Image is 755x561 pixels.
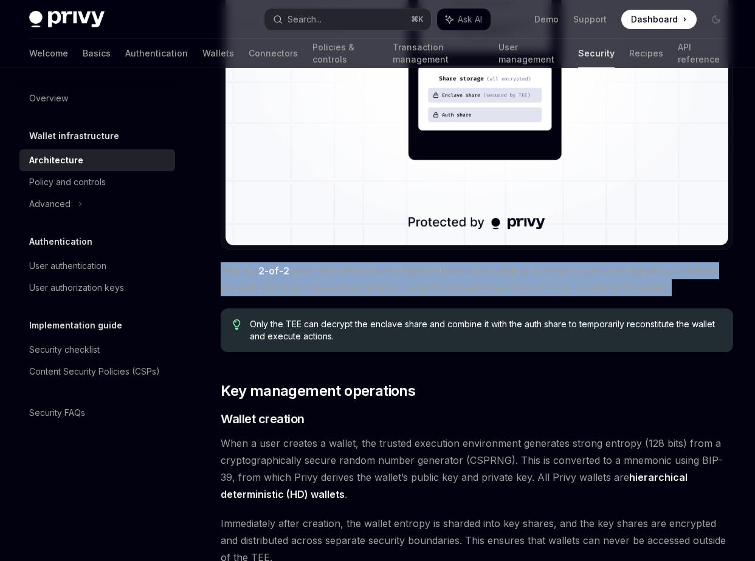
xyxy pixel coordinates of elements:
a: Architecture [19,149,175,171]
a: User management [498,39,564,68]
div: Policy and controls [29,175,106,189]
a: Overview [19,87,175,109]
a: User authentication [19,255,175,277]
button: Search...⌘K [264,8,430,30]
a: Security FAQs [19,402,175,424]
span: Wallet creation [221,410,305,427]
h5: Authentication [29,234,92,249]
span: Dashboard [631,13,678,25]
em: both [419,265,440,277]
a: Recipes [629,39,663,68]
a: Content Security Policies (CSPs) [19,361,175,382]
span: This is a share set, which means that shares are required in order to generate signatures. Neithe... [221,262,733,296]
a: API reference [678,39,726,68]
a: Policy and controls [19,171,175,193]
a: Connectors [249,39,298,68]
a: Security checklist [19,339,175,361]
span: When a user creates a wallet, the trusted execution environment generates strong entropy (128 bit... [221,435,733,503]
div: User authorization keys [29,280,124,295]
a: Basics [83,39,111,68]
button: Toggle dark mode [706,10,726,29]
div: Architecture [29,153,83,168]
div: Security checklist [29,342,100,357]
svg: Tip [233,319,241,330]
a: User authorization keys [19,277,175,299]
div: Advanced [29,197,71,211]
a: Policies & controls [312,39,378,68]
span: Only the TEE can decrypt the enclave share and combine it with the auth share to temporarily reco... [250,318,721,342]
a: Transaction management [393,39,484,68]
a: Wallets [202,39,234,68]
span: Ask AI [458,13,482,25]
div: Security FAQs [29,406,85,420]
div: Overview [29,91,68,106]
a: Support [573,13,607,25]
div: User authentication [29,259,106,273]
img: dark logo [29,11,105,28]
a: Welcome [29,39,68,68]
a: Authentication [125,39,188,68]
div: Search... [288,12,322,27]
a: Security [578,39,615,68]
h5: Wallet infrastructure [29,129,119,143]
button: Ask AI [437,8,491,30]
strong: 2-of-2 [258,265,289,277]
a: hierarchical deterministic (HD) wallets [221,471,688,501]
a: Demo [534,13,559,25]
div: Content Security Policies (CSPs) [29,364,160,379]
h5: Implementation guide [29,318,122,333]
a: Dashboard [621,10,697,29]
span: Key management operations [221,381,415,401]
span: ⌘ K [411,15,424,24]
